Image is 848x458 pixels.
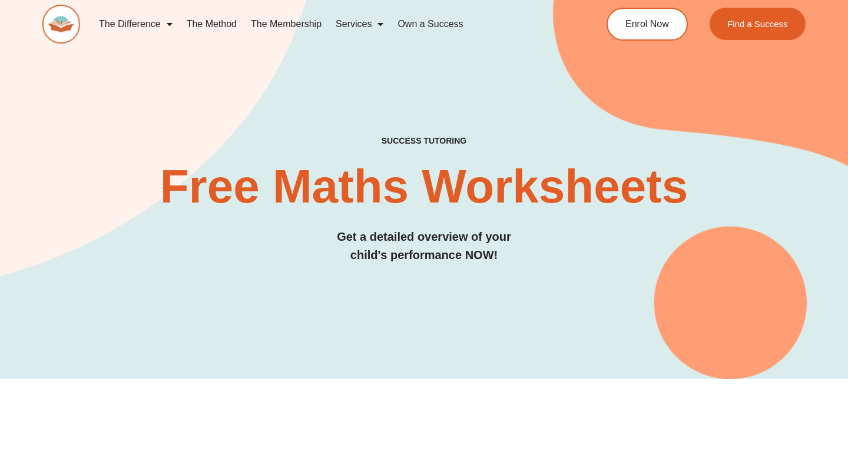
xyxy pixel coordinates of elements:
[710,8,806,40] a: Find a Success
[390,11,470,38] a: Own a Success
[92,11,563,38] nav: Menu
[42,228,806,264] h3: Get a detailed overview of your child's performance NOW!
[329,11,390,38] a: Services
[727,19,788,28] span: Find a Success
[180,11,244,38] a: The Method
[92,11,180,38] a: The Difference
[244,11,329,38] a: The Membership
[42,136,806,146] h4: SUCCESS TUTORING​
[607,8,688,41] a: Enrol Now
[42,163,806,210] h2: Free Maths Worksheets​
[625,19,669,29] span: Enrol Now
